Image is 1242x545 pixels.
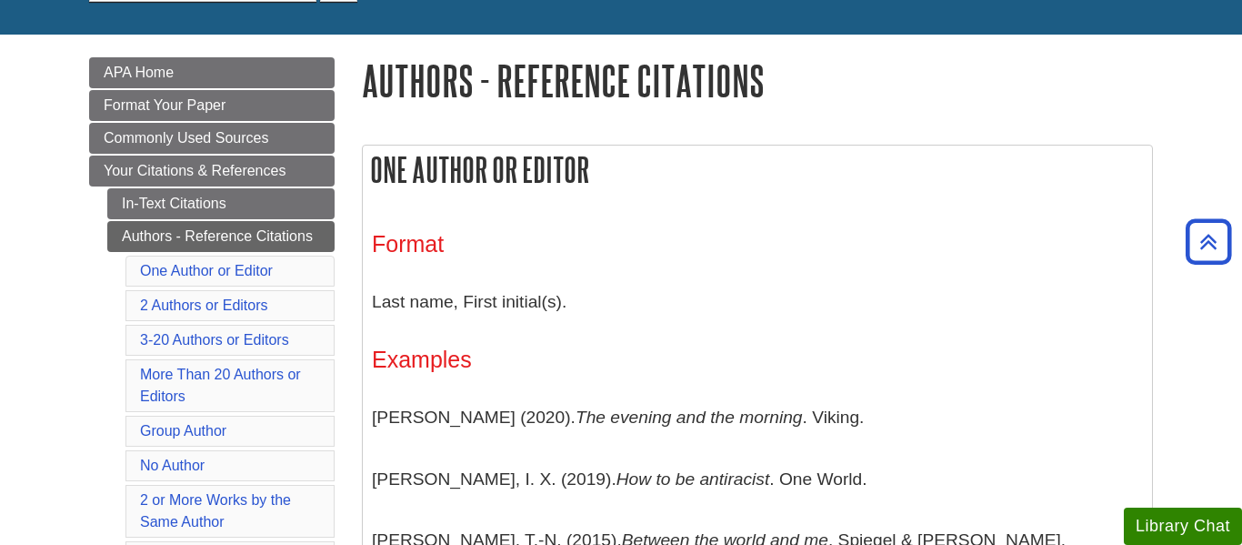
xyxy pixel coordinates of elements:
h3: Examples [372,347,1143,373]
a: 3-20 Authors or Editors [140,332,289,348]
a: Authors - Reference Citations [107,221,335,252]
p: [PERSON_NAME] (2020). . Viking. [372,391,1143,444]
span: Format Your Paper [104,97,225,113]
a: More Than 20 Authors or Editors [140,367,301,404]
a: Back to Top [1179,229,1237,254]
a: 2 Authors or Editors [140,298,268,313]
button: Library Chat [1124,508,1242,545]
a: One Author or Editor [140,263,273,278]
span: Commonly Used Sources [104,130,268,146]
a: No Author [140,458,205,473]
a: Your Citations & References [89,156,335,187]
p: [PERSON_NAME], I. X. (2019). . One World. [372,453,1143,506]
a: Group Author [140,423,226,439]
i: How to be antiracist [616,469,770,489]
span: APA Home [104,65,174,80]
a: Commonly Used Sources [89,123,335,154]
span: Your Citations & References [104,163,285,178]
h1: Authors - Reference Citations [362,57,1153,104]
a: Format Your Paper [89,90,335,121]
a: APA Home [89,57,335,88]
a: 2 or More Works by the Same Author [140,492,291,530]
p: Last name, First initial(s). [372,276,1143,328]
i: The evening and the morning [576,408,803,427]
h2: One Author or Editor [363,146,1152,194]
h3: Format [372,231,1143,257]
a: In-Text Citations [107,188,335,219]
